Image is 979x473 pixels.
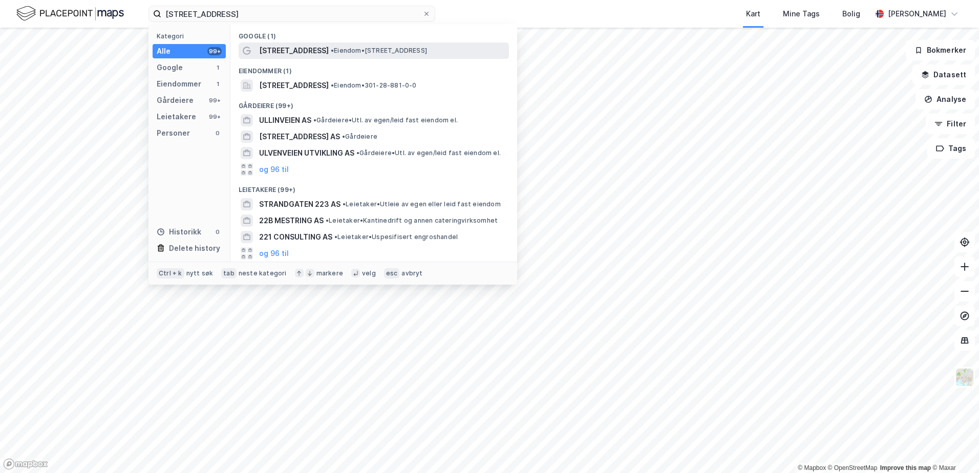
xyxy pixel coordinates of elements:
span: • [331,81,334,89]
div: tab [221,268,237,278]
div: Gårdeiere (99+) [230,94,517,112]
div: 0 [214,228,222,236]
span: ULLINVEIEN AS [259,114,311,126]
div: 1 [214,63,222,72]
span: Leietaker • Uspesifisert engroshandel [334,233,458,241]
div: Kategori [157,32,226,40]
span: • [326,217,329,224]
span: • [334,233,337,241]
span: STRANDGATEN 223 AS [259,198,340,210]
div: Google [157,61,183,74]
div: neste kategori [239,269,287,277]
div: Bolig [842,8,860,20]
button: og 96 til [259,247,289,260]
div: markere [316,269,343,277]
span: • [331,47,334,54]
div: velg [362,269,376,277]
button: Tags [927,138,975,159]
div: 1 [214,80,222,88]
div: Personer [157,127,190,139]
iframe: Chat Widget [928,424,979,473]
span: [STREET_ADDRESS] [259,45,329,57]
span: Leietaker • Utleie av egen eller leid fast eiendom [343,200,501,208]
a: Mapbox [798,464,826,471]
div: Kontrollprogram for chat [928,424,979,473]
div: Gårdeiere [157,94,194,106]
div: 99+ [207,96,222,104]
span: Leietaker • Kantinedrift og annen cateringvirksomhet [326,217,498,225]
div: Eiendommer (1) [230,59,517,77]
div: [PERSON_NAME] [888,8,946,20]
div: avbryt [401,269,422,277]
div: Leietakere [157,111,196,123]
span: Eiendom • [STREET_ADDRESS] [331,47,427,55]
a: Improve this map [880,464,931,471]
button: Filter [926,114,975,134]
span: ULVENVEIEN UTVIKLING AS [259,147,354,159]
div: Eiendommer [157,78,201,90]
div: 99+ [207,113,222,121]
button: Bokmerker [906,40,975,60]
a: OpenStreetMap [828,464,878,471]
img: Z [955,368,974,387]
div: 99+ [207,47,222,55]
span: Gårdeiere • Utl. av egen/leid fast eiendom el. [313,116,458,124]
span: • [313,116,316,124]
div: esc [384,268,400,278]
div: 0 [214,129,222,137]
span: [STREET_ADDRESS] [259,79,329,92]
div: Alle [157,45,171,57]
div: Historikk [157,226,201,238]
div: Google (1) [230,24,517,42]
div: Leietakere (99+) [230,178,517,196]
span: Gårdeiere • Utl. av egen/leid fast eiendom el. [356,149,501,157]
span: Gårdeiere [342,133,377,141]
img: logo.f888ab2527a4732fd821a326f86c7f29.svg [16,5,124,23]
button: Datasett [912,64,975,85]
span: Eiendom • 301-28-881-0-0 [331,81,417,90]
div: Mine Tags [783,8,820,20]
div: nytt søk [186,269,214,277]
a: Mapbox homepage [3,458,48,470]
div: Ctrl + k [157,268,184,278]
button: og 96 til [259,163,289,176]
span: • [343,200,346,208]
div: Kart [746,8,760,20]
div: Delete history [169,242,220,254]
input: Søk på adresse, matrikkel, gårdeiere, leietakere eller personer [161,6,422,21]
button: Analyse [916,89,975,110]
span: [STREET_ADDRESS] AS [259,131,340,143]
span: • [342,133,345,140]
span: • [356,149,359,157]
span: 221 CONSULTING AS [259,231,332,243]
span: 22B MESTRING AS [259,214,324,227]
